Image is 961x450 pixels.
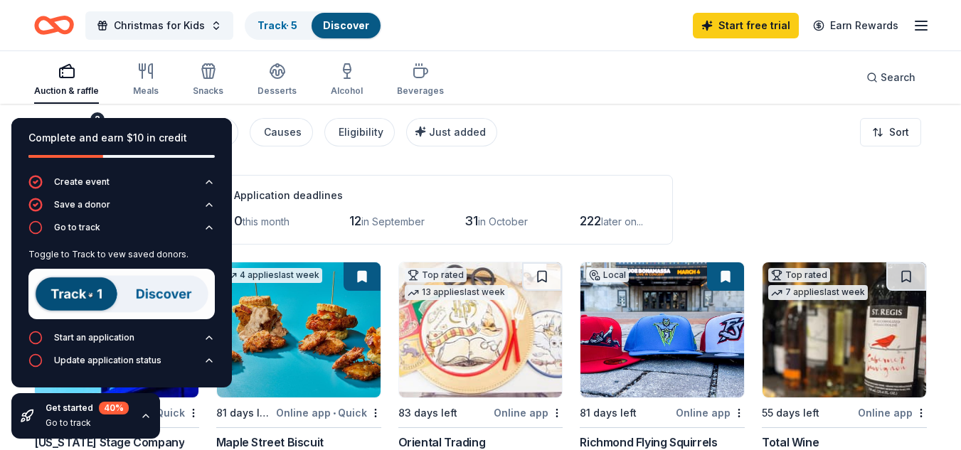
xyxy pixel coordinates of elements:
button: Meals [133,57,159,104]
div: Online app [494,404,563,422]
a: Home [34,9,74,42]
div: 83 days left [398,405,457,422]
a: Discover [323,19,369,31]
span: • [333,407,336,419]
div: 13 applies last week [405,285,508,300]
button: Go to track [28,220,215,243]
div: Alcohol [331,85,363,97]
img: Image for Total Wine [763,262,926,397]
button: Save a donor [28,198,215,220]
div: Top rated [405,268,467,282]
span: Search [881,69,915,86]
div: 7 applies last week [768,285,868,300]
button: Causes [250,118,313,146]
a: Track· 5 [257,19,297,31]
button: Update application status [28,353,215,376]
span: this month [243,215,290,227]
div: Application deadlines [234,187,655,204]
div: Online app [858,404,927,422]
span: in September [361,215,425,227]
button: Auction & raffle [34,57,99,104]
div: Causes [264,124,302,141]
div: Save a donor [54,199,110,210]
div: Get started [46,402,129,414]
a: Start free trial [693,13,799,38]
div: Toggle to Track to vew saved donors. [28,249,215,260]
div: Go to track [46,417,129,429]
span: 12 [349,213,361,228]
span: Just added [429,126,486,138]
div: Online app [676,404,745,422]
div: 40 % [99,402,129,414]
img: Image for Oriental Trading [399,262,563,397]
img: Track [28,269,215,319]
button: Eligibility [324,118,395,146]
button: Track· 5Discover [245,11,382,40]
div: 55 days left [762,405,819,422]
button: Sort [860,118,921,146]
img: Image for Richmond Flying Squirrels [580,262,744,397]
div: Create event [54,176,110,188]
button: Create event [28,175,215,198]
span: later on... [601,215,643,227]
div: Top rated [768,268,830,282]
button: Start an application [28,331,215,353]
div: Start an application [54,332,134,343]
div: Go to track [54,222,100,233]
div: Desserts [257,85,297,97]
button: Christmas for Kids [85,11,233,40]
button: Desserts [257,57,297,104]
button: Alcohol [331,57,363,104]
button: Snacks [193,57,223,104]
div: Beverages [397,85,444,97]
div: Snacks [193,85,223,97]
div: Local [586,268,629,282]
div: Complete and earn $10 in credit [28,129,215,146]
a: Earn Rewards [805,13,907,38]
span: Sort [889,124,909,141]
button: Just added [406,118,497,146]
div: 81 days left [580,405,637,422]
div: Online app Quick [276,404,381,422]
span: 222 [580,213,601,228]
button: Beverages [397,57,444,104]
div: 4 applies last week [223,268,322,283]
span: Christmas for Kids [114,17,205,34]
div: 81 days left [216,405,273,422]
div: Meals [133,85,159,97]
div: Update application status [54,355,161,366]
button: Search [855,63,927,92]
div: Eligibility [339,124,383,141]
span: 31 [464,213,478,228]
div: Go to track [28,243,215,331]
img: Image for Maple Street Biscuit [217,262,381,397]
div: Auction & raffle [34,85,99,97]
span: in October [478,215,528,227]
